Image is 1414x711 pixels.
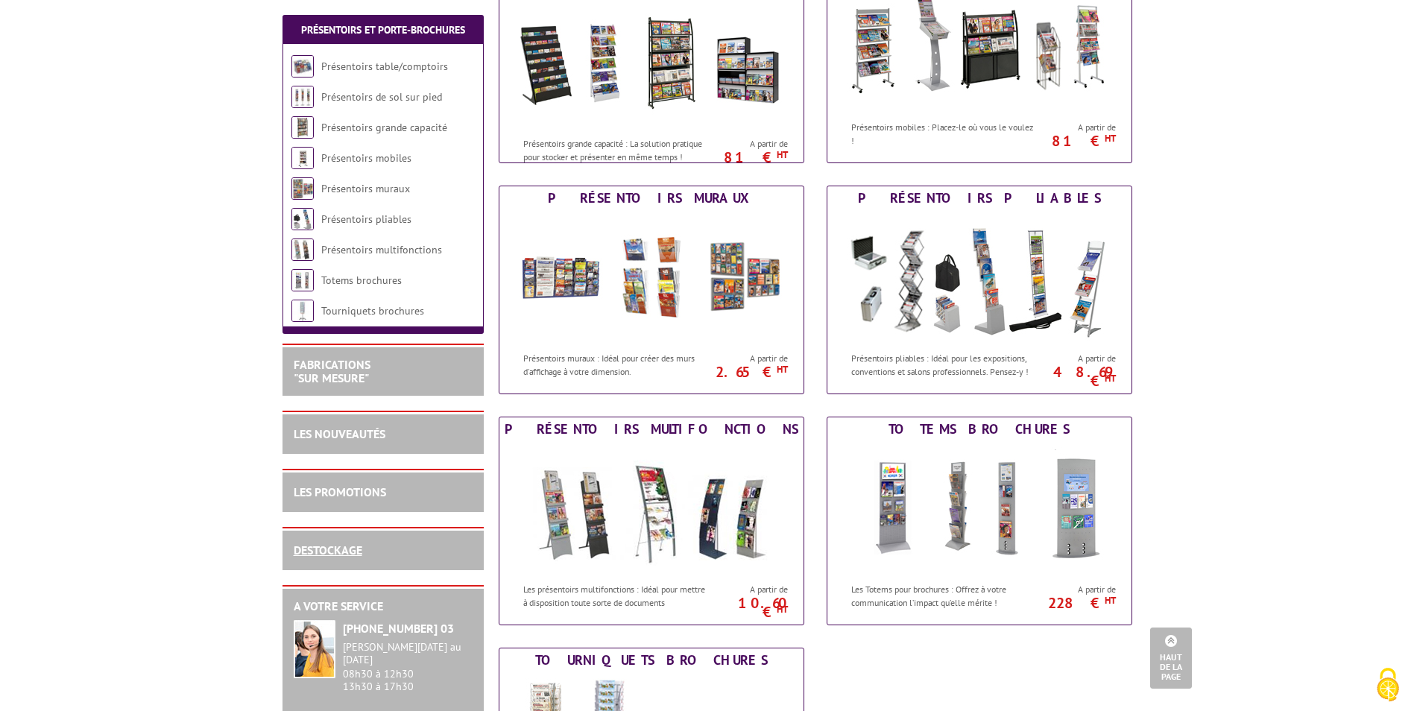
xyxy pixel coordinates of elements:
a: Tourniquets brochures [321,304,424,317]
div: Totems brochures [831,421,1128,437]
p: 81 € [704,153,788,162]
sup: HT [777,603,788,616]
p: Les présentoirs multifonctions : Idéal pour mettre à disposition toute sorte de documents [523,583,708,608]
a: Présentoirs de sol sur pied [321,90,442,104]
img: Présentoirs muraux [291,177,314,200]
img: Présentoirs mobiles [291,147,314,169]
a: Totems brochures [321,274,402,287]
a: Haut de la page [1150,628,1192,689]
a: Présentoirs table/comptoirs [321,60,448,73]
img: widget-service.jpg [294,620,335,678]
p: Présentoirs pliables : Idéal pour les expositions, conventions et salons professionnels. Pensez-y ! [851,352,1036,377]
sup: HT [1105,132,1116,145]
p: 228 € [1032,598,1116,607]
a: Totems brochures Totems brochures Les Totems pour brochures : Offrez à votre communication l’impa... [827,417,1132,625]
img: Totems brochures [291,269,314,291]
img: Tourniquets brochures [291,300,314,322]
p: 48.69 € [1032,367,1116,385]
div: Tourniquets brochures [503,652,800,669]
h2: A votre service [294,600,473,613]
p: 81 € [1032,136,1116,145]
a: Présentoirs grande capacité [321,121,447,134]
img: Présentoirs multifonctions [291,238,314,261]
button: Cookies (fenêtre modale) [1362,660,1414,711]
p: Présentoirs muraux : Idéal pour créer des murs d'affichage à votre dimension. [523,352,708,377]
img: Présentoirs grande capacité [291,116,314,139]
a: Présentoirs pliables Présentoirs pliables Présentoirs pliables : Idéal pour les expositions, conv... [827,186,1132,394]
div: Présentoirs multifonctions [503,421,800,437]
a: DESTOCKAGE [294,543,362,557]
a: Présentoirs multifonctions Présentoirs multifonctions Les présentoirs multifonctions : Idéal pour... [499,417,804,625]
sup: HT [1105,372,1116,385]
div: Présentoirs pliables [831,190,1128,206]
strong: [PHONE_NUMBER] 03 [343,621,454,636]
img: Présentoirs muraux [514,210,789,344]
a: Présentoirs et Porte-brochures [301,23,465,37]
img: Présentoirs de sol sur pied [291,86,314,108]
img: Cookies (fenêtre modale) [1369,666,1407,704]
a: Présentoirs muraux Présentoirs muraux Présentoirs muraux : Idéal pour créer des murs d'affichage ... [499,186,804,394]
div: [PERSON_NAME][DATE] au [DATE] [343,641,473,666]
div: Présentoirs muraux [503,190,800,206]
a: FABRICATIONS"Sur Mesure" [294,357,370,385]
a: Présentoirs pliables [321,212,411,226]
span: A partir de [712,353,788,364]
img: Présentoirs multifonctions [514,441,789,575]
a: LES NOUVEAUTÉS [294,426,385,441]
img: Présentoirs pliables [842,210,1117,344]
a: LES PROMOTIONS [294,484,386,499]
span: A partir de [1040,353,1116,364]
p: Les Totems pour brochures : Offrez à votre communication l’impact qu’elle mérite ! [851,583,1036,608]
span: A partir de [712,138,788,150]
img: Présentoirs pliables [291,208,314,230]
p: Présentoirs grande capacité : La solution pratique pour stocker et présenter en même temps ! [523,137,708,162]
img: Totems brochures [842,441,1117,575]
span: A partir de [712,584,788,595]
p: Présentoirs mobiles : Placez-le où vous le voulez ! [851,121,1036,146]
p: 10.60 € [704,598,788,616]
a: Présentoirs mobiles [321,151,411,165]
a: Présentoirs muraux [321,182,410,195]
img: Présentoirs table/comptoirs [291,55,314,78]
sup: HT [777,363,788,376]
span: A partir de [1040,584,1116,595]
a: Présentoirs multifonctions [321,243,442,256]
div: 08h30 à 12h30 13h30 à 17h30 [343,641,473,692]
p: 2.65 € [704,367,788,376]
sup: HT [777,148,788,161]
span: A partir de [1040,121,1116,133]
sup: HT [1105,594,1116,607]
